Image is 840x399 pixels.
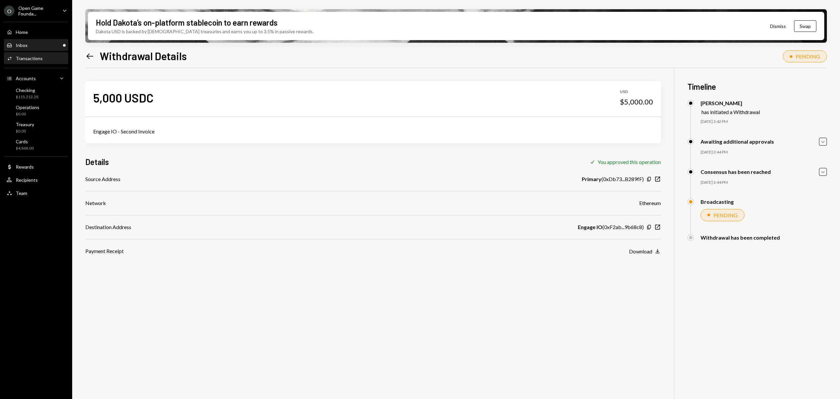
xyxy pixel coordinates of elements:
div: Awaiting additional approvals [701,138,774,145]
div: has initiated a Withdrawal [702,109,760,115]
div: Network [85,199,106,207]
div: Engage IO - Second Invoice [93,128,653,135]
div: Ethereum [639,199,661,207]
div: Treasury [16,122,34,127]
a: Rewards [4,161,68,173]
div: Recipients [16,177,38,183]
div: Open Game Founda... [18,5,57,16]
div: ( 0xF2ab...9b68c8 ) [578,223,644,231]
div: O [4,6,14,16]
a: Transactions [4,52,68,64]
div: Checking [16,87,38,93]
div: Home [16,29,28,35]
a: Accounts [4,72,68,84]
h3: Timeline [687,81,827,92]
div: Inbox [16,42,28,48]
a: Checking$115,212.28 [4,85,68,101]
div: You approved this operation [598,159,661,165]
div: ( 0xDb73...B289fF ) [582,175,644,183]
a: Home [4,26,68,38]
a: Team [4,187,68,199]
div: Download [629,248,652,254]
div: Source Address [85,175,120,183]
b: Primary [582,175,601,183]
div: $4,868.00 [16,146,34,151]
div: Cards [16,139,34,144]
a: Operations$0.00 [4,103,68,118]
h1: Withdrawal Details [100,49,187,62]
div: Consensus has been reached [701,169,771,175]
div: $5,000.00 [620,97,653,106]
div: Accounts [16,76,36,81]
button: Dismiss [762,18,794,34]
div: PENDING [713,212,738,218]
div: Withdrawal has been completed [701,234,780,241]
button: Download [629,248,661,255]
button: Swap [794,20,816,32]
div: Destination Address [85,223,131,231]
a: Inbox [4,39,68,51]
div: USD [620,89,653,95]
div: [DATE] 3:44 PM [701,150,827,155]
div: [DATE] 3:44 PM [701,180,827,185]
div: $0.00 [16,129,34,134]
a: Recipients [4,174,68,186]
div: Broadcasting [701,199,734,205]
div: Dakota USD is backed by [DEMOGRAPHIC_DATA] treasuries and earns you up to 3.5% in passive rewards. [96,28,314,35]
div: $0.00 [16,111,39,117]
div: PENDING [796,53,820,59]
a: Treasury$0.00 [4,120,68,135]
div: Operations [16,105,39,110]
div: Rewards [16,164,34,170]
div: Hold Dakota’s on-platform stablecoin to earn rewards [96,17,278,28]
div: [DATE] 3:42 PM [701,119,827,125]
div: $115,212.28 [16,94,38,100]
div: [PERSON_NAME] [701,100,760,106]
a: Cards$4,868.00 [4,137,68,153]
h3: Details [85,156,109,167]
div: Transactions [16,56,43,61]
div: 5,000 USDC [93,90,154,105]
div: Team [16,190,27,196]
b: Engage IO [578,223,602,231]
div: Payment Receipt [85,247,124,255]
